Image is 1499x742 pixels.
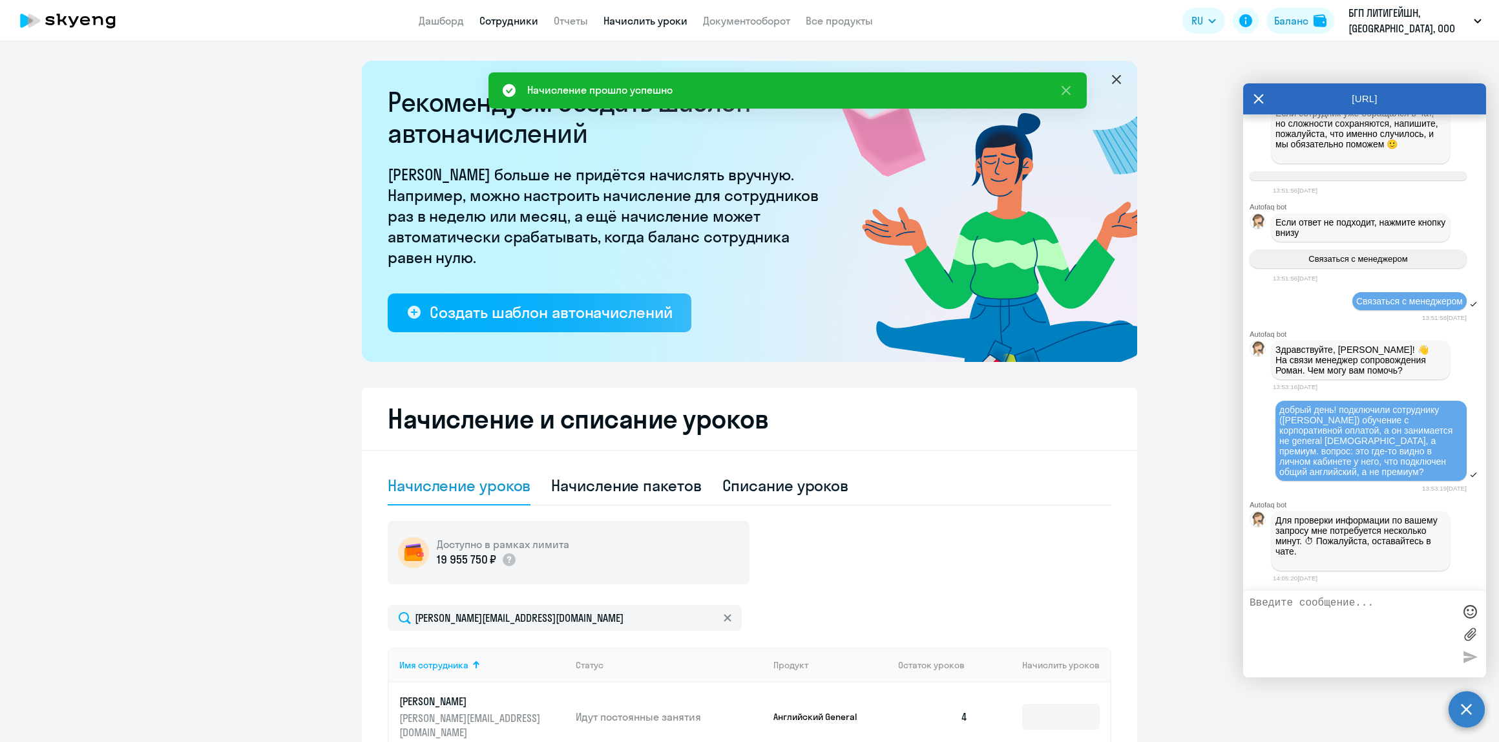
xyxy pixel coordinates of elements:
[388,403,1111,434] h2: Начисление и списание уроков
[1342,5,1488,36] button: БГП ЛИТИГЕЙШН, [GEOGRAPHIC_DATA], ООО
[978,648,1110,683] th: Начислить уроков
[388,475,530,496] div: Начисление уроков
[1273,383,1317,390] time: 13:53:16[DATE]
[1348,5,1469,36] p: БГП ЛИТИГЕЙШН, [GEOGRAPHIC_DATA], ООО
[388,293,691,332] button: Создать шаблон автоначислений
[1356,296,1463,306] span: Связаться с менеджером
[722,475,849,496] div: Списание уроков
[1275,217,1448,238] span: Если ответ не подходит, нажмите кнопку внизу
[388,164,827,268] p: [PERSON_NAME] больше не придётся начислять вручную. Например, можно настроить начисление для сотр...
[399,659,468,671] div: Имя сотрудника
[703,14,790,27] a: Документооборот
[576,659,763,671] div: Статус
[388,87,827,149] h2: Рекомендуем создать шаблон автоначислений
[430,302,672,323] div: Создать шаблон автоначислений
[399,694,565,739] a: [PERSON_NAME][PERSON_NAME][EMAIL_ADDRESS][DOMAIN_NAME]
[1314,14,1326,27] img: balance
[1191,13,1203,28] span: RU
[1274,13,1308,28] div: Баланс
[898,659,965,671] span: Остаток уроков
[1250,501,1486,509] div: Autofaq bot
[388,605,742,631] input: Поиск по имени, email, продукту или статусу
[773,711,870,723] p: Английский General
[399,659,565,671] div: Имя сотрудника
[1279,405,1455,477] span: добрый день! подключили сотруднику ([PERSON_NAME]) обучение с корпоративной оплатой, а он занимае...
[1275,515,1446,567] p: Для проверки информации по вашему запросу мне потребуется несколько минут. ⏱ Пожалуйста, оставайт...
[399,694,544,708] p: [PERSON_NAME]
[773,659,808,671] div: Продукт
[773,659,888,671] div: Продукт
[1182,8,1225,34] button: RU
[437,537,569,551] h5: Доступно в рамках лимита
[1250,341,1266,360] img: bot avatar
[551,475,701,496] div: Начисление пакетов
[1250,249,1467,268] button: Связаться с менеджером
[1422,485,1467,492] time: 13:53:19[DATE]
[1460,624,1480,644] label: Лимит 10 файлов
[1308,254,1407,264] span: Связаться с менеджером
[1266,8,1334,34] button: Балансbalance
[1250,203,1486,211] div: Autofaq bot
[603,14,687,27] a: Начислить уроки
[419,14,464,27] a: Дашборд
[437,551,496,568] p: 19 955 750 ₽
[1273,575,1317,582] time: 14:05:20[DATE]
[398,537,429,568] img: wallet-circle.png
[1250,214,1266,233] img: bot avatar
[1275,344,1446,355] p: Здравствуйте, [PERSON_NAME]! 👋
[1273,187,1317,194] time: 13:51:56[DATE]
[576,659,603,671] div: Статус
[576,710,763,724] p: Идут постоянные занятия
[399,711,544,739] p: [PERSON_NAME][EMAIL_ADDRESS][DOMAIN_NAME]
[898,659,978,671] div: Остаток уроков
[1250,512,1266,531] img: bot avatar
[527,82,673,98] div: Начисление прошло успешно
[479,14,538,27] a: Сотрудники
[1273,275,1317,282] time: 13:51:56[DATE]
[1250,330,1486,338] div: Autofaq bot
[806,14,873,27] a: Все продукты
[554,14,588,27] a: Отчеты
[1422,314,1467,321] time: 13:51:58[DATE]
[1275,355,1446,376] p: На связи менеджер сопровождения Роман. Чем могу вам помочь?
